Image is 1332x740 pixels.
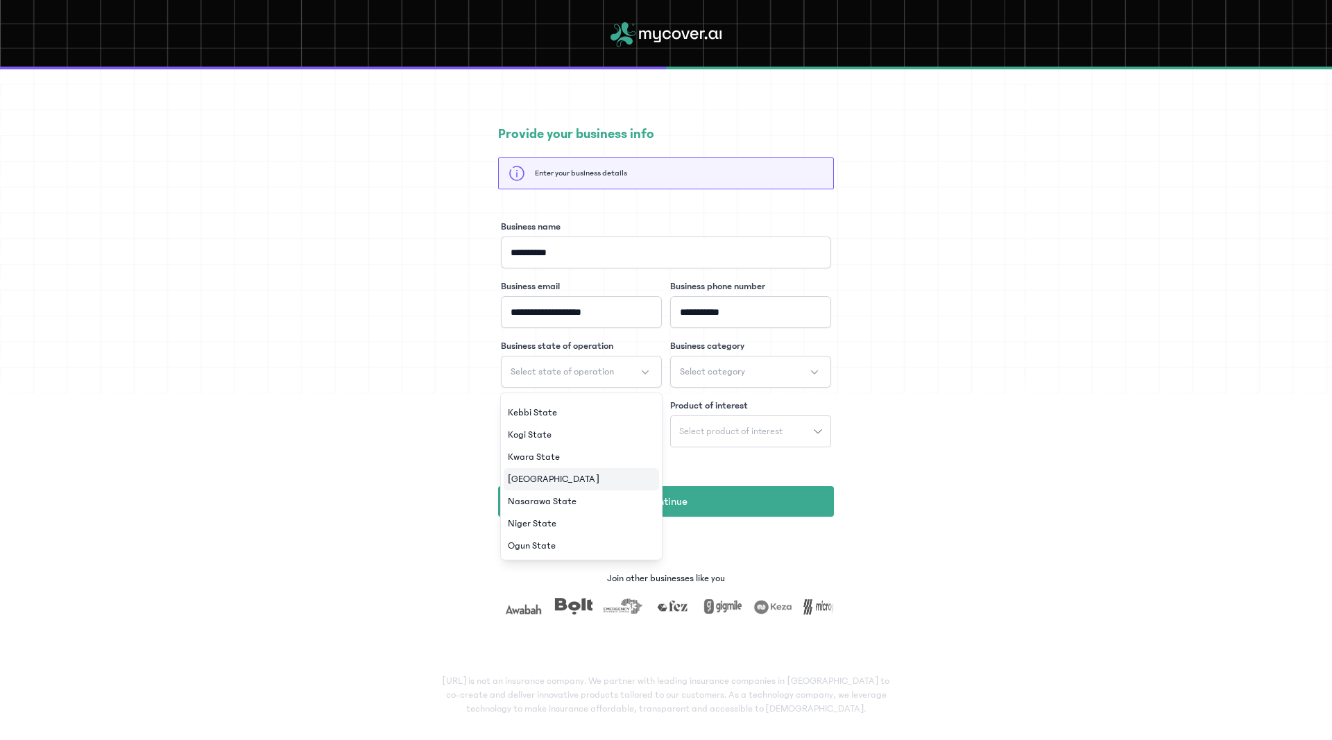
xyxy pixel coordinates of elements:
[501,356,662,388] button: Select state of operation
[680,365,745,379] span: Select category
[498,124,834,144] h2: Provide your business info
[508,494,577,508] span: Nasarawa State
[498,486,834,517] button: Continue
[501,339,613,353] label: Business state of operation
[789,598,828,614] img: micropay.png
[670,415,831,447] button: Select product of interest
[740,598,778,614] img: keza.png
[690,598,728,614] img: gigmile.png
[501,220,561,234] label: Business name
[540,598,579,614] img: bolt.png
[535,168,627,179] p: Enter your business details
[670,356,831,388] button: Select category
[671,427,791,436] span: Select product of interest
[508,472,599,486] span: [GEOGRAPHIC_DATA]
[429,674,903,716] p: [URL] is not an insurance company. We partner with leading insurance companies in [GEOGRAPHIC_DAT...
[640,598,678,614] img: fez.png
[644,493,688,510] span: Continue
[607,571,725,585] p: Join other businesses like you
[511,365,614,379] span: Select state of operation
[501,393,662,560] ul: Select state of operation
[508,450,560,464] span: Kwara State
[508,517,556,531] span: Niger State
[670,399,748,413] label: Product of interest
[501,279,560,293] label: Business email
[508,539,556,553] span: Ogun State
[490,598,529,614] img: awabah.png
[508,406,557,420] span: Kebbi State
[590,598,629,614] img: era.png
[670,339,744,353] label: Business category
[670,279,765,293] label: Business phone number
[508,428,552,442] span: Kogi State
